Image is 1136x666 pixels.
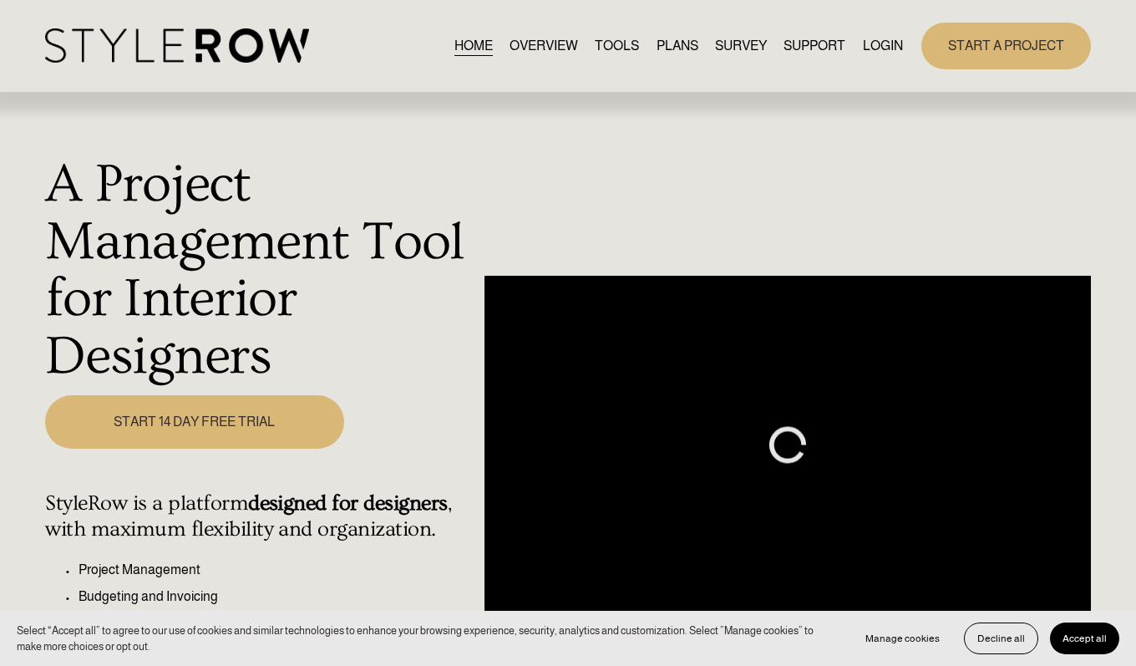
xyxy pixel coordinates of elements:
a: HOME [454,34,493,57]
a: START A PROJECT [921,23,1091,69]
span: Manage cookies [865,633,940,644]
p: Select “Accept all” to agree to our use of cookies and similar technologies to enhance your brows... [17,623,836,654]
a: TOOLS [595,34,639,57]
a: PLANS [657,34,698,57]
a: folder dropdown [784,34,845,57]
h1: A Project Management Tool for Interior Designers [45,156,475,385]
button: Accept all [1050,623,1119,654]
button: Manage cookies [853,623,952,654]
img: StyleRow [45,28,308,63]
span: SUPPORT [784,36,845,56]
a: START 14 DAY FREE TRIAL [45,395,343,450]
button: Decline all [964,623,1038,654]
span: Decline all [977,633,1025,644]
p: Project Management [79,560,475,580]
a: OVERVIEW [510,34,578,57]
a: SURVEY [715,34,767,57]
span: Accept all [1062,633,1107,644]
p: Budgeting and Invoicing [79,587,475,607]
strong: designed for designers [248,491,448,516]
h4: StyleRow is a platform , with maximum flexibility and organization. [45,491,475,541]
a: LOGIN [863,34,903,57]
